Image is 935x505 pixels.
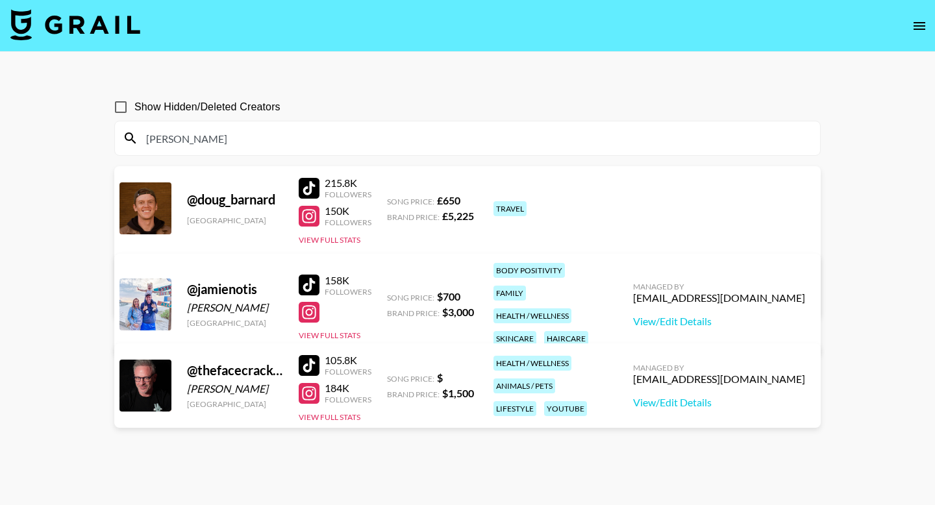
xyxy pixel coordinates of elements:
[187,382,283,395] div: [PERSON_NAME]
[633,315,805,328] a: View/Edit Details
[906,13,932,39] button: open drawer
[544,331,588,346] div: haircare
[387,374,434,384] span: Song Price:
[493,356,571,371] div: health / wellness
[442,387,474,399] strong: $ 1,500
[325,204,371,217] div: 150K
[493,201,527,216] div: travel
[437,371,443,384] strong: $
[325,177,371,190] div: 215.8K
[493,401,536,416] div: lifestyle
[187,318,283,328] div: [GEOGRAPHIC_DATA]
[187,281,283,297] div: @ jamienotis
[187,301,283,314] div: [PERSON_NAME]
[187,191,283,208] div: @ doug_barnard
[325,190,371,199] div: Followers
[299,235,360,245] button: View Full Stats
[633,373,805,386] div: [EMAIL_ADDRESS][DOMAIN_NAME]
[387,308,440,318] span: Brand Price:
[493,378,555,393] div: animals / pets
[493,308,571,323] div: health / wellness
[325,395,371,404] div: Followers
[10,9,140,40] img: Grail Talent
[387,197,434,206] span: Song Price:
[493,286,526,301] div: family
[325,274,371,287] div: 158K
[633,291,805,304] div: [EMAIL_ADDRESS][DOMAIN_NAME]
[187,399,283,409] div: [GEOGRAPHIC_DATA]
[437,290,460,302] strong: $ 700
[442,306,474,318] strong: $ 3,000
[325,354,371,367] div: 105.8K
[544,401,587,416] div: youtube
[387,389,440,399] span: Brand Price:
[387,212,440,222] span: Brand Price:
[138,128,812,149] input: Search by User Name
[437,194,460,206] strong: £ 650
[299,330,360,340] button: View Full Stats
[134,99,280,115] span: Show Hidden/Deleted Creators
[325,217,371,227] div: Followers
[387,293,434,302] span: Song Price:
[442,210,474,222] strong: £ 5,225
[325,367,371,376] div: Followers
[493,331,536,346] div: skincare
[633,396,805,409] a: View/Edit Details
[187,216,283,225] div: [GEOGRAPHIC_DATA]
[325,382,371,395] div: 184K
[299,412,360,422] button: View Full Stats
[325,287,371,297] div: Followers
[633,363,805,373] div: Managed By
[493,263,565,278] div: body positivity
[187,362,283,378] div: @ thefacecracker
[633,282,805,291] div: Managed By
